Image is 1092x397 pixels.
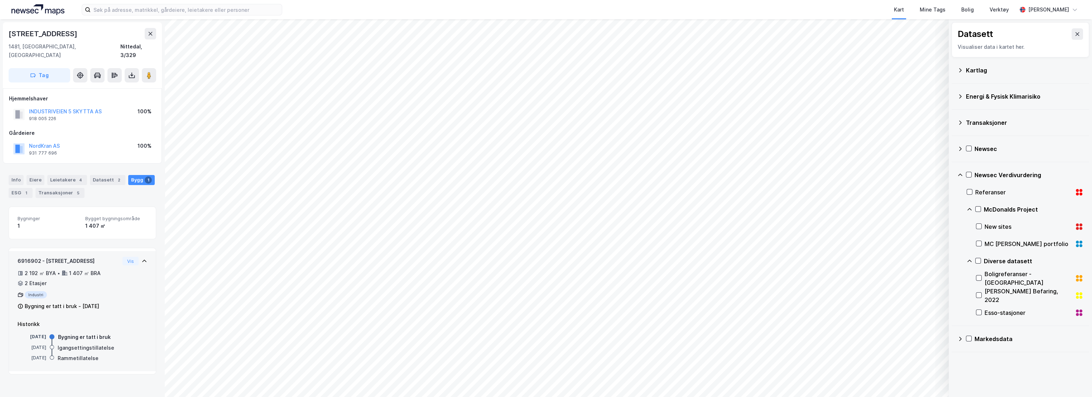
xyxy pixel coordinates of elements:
div: Esso-stasjoner [985,308,1072,317]
div: Markedsdata [975,335,1083,343]
div: [PERSON_NAME] [1028,5,1069,14]
div: New sites [985,222,1072,231]
div: 100% [138,142,151,150]
div: Gårdeiere [9,129,156,137]
div: Kontrollprogram for chat [1056,363,1092,397]
span: Bygget bygningsområde [85,216,147,222]
div: Bolig [961,5,974,14]
div: 1 [23,189,30,197]
div: • [57,270,60,276]
div: [DATE] [18,355,46,361]
div: Newsec Verdivurdering [975,171,1083,179]
div: 1 407 ㎡ [85,222,147,230]
div: MC [PERSON_NAME] portfolio [985,240,1072,248]
div: 4 [77,176,84,184]
div: Kartlag [966,66,1083,75]
div: [DATE] [18,344,46,351]
div: Leietakere [47,175,87,185]
div: Kart [894,5,904,14]
div: Referanser [975,188,1072,197]
div: Info [9,175,24,185]
button: Vis [122,257,139,265]
div: [PERSON_NAME] Befaring, 2022 [985,287,1072,304]
div: 1 [145,176,152,184]
div: 100% [138,107,151,116]
div: 2 [115,176,122,184]
img: logo.a4113a55bc3d86da70a041830d287a7e.svg [11,4,64,15]
div: Hjemmelshaver [9,94,156,103]
div: 918 005 226 [29,116,56,122]
div: Bygning er tatt i bruk - [DATE] [25,302,99,311]
div: Rammetillatelse [58,354,98,363]
div: 2 Etasjer [25,279,47,288]
div: Diverse datasett [984,257,1083,265]
div: Bygg [128,175,155,185]
div: Verktøy [990,5,1009,14]
div: Bygning er tatt i bruk [58,333,111,341]
div: Nittedal, 3/329 [120,42,156,60]
div: 931 777 696 [29,150,57,156]
div: Datasett [958,28,993,40]
input: Søk på adresse, matrikkel, gårdeiere, leietakere eller personer [91,4,282,15]
div: Historikk [18,320,147,329]
div: Eiere [27,175,44,185]
div: 6916902 - [STREET_ADDRESS] [18,257,120,265]
button: Tag [9,68,70,82]
div: McDonalds Project [984,205,1083,214]
div: [DATE] [18,334,46,340]
div: Newsec [975,145,1083,153]
div: Transaksjoner [35,188,85,198]
iframe: Chat Widget [1056,363,1092,397]
div: ESG [9,188,33,198]
div: Energi & Fysisk Klimarisiko [966,92,1083,101]
div: Boligreferanser - [GEOGRAPHIC_DATA] [985,270,1072,287]
div: Igangsettingstillatelse [58,344,114,352]
div: 5 [74,189,82,197]
span: Bygninger [18,216,80,222]
div: Mine Tags [920,5,946,14]
div: 1 407 ㎡ BRA [69,269,101,278]
div: Visualiser data i kartet her. [958,43,1083,51]
div: Transaksjoner [966,118,1083,127]
div: 1481, [GEOGRAPHIC_DATA], [GEOGRAPHIC_DATA] [9,42,120,60]
div: 1 [18,222,80,230]
div: Datasett [90,175,125,185]
div: 2 192 ㎡ BYA [25,269,56,278]
div: [STREET_ADDRESS] [9,28,79,39]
